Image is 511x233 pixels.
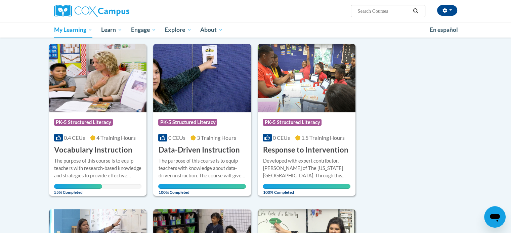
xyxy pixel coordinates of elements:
a: About [196,22,227,38]
div: The purpose of this course is to equip teachers with research-based knowledge and strategies to p... [54,157,142,179]
a: Engage [127,22,161,38]
button: Account Settings [437,5,457,16]
div: The purpose of this course is to equip teachers with knowledge about data-driven instruction. The... [158,157,246,179]
span: 1.5 Training Hours [301,134,345,141]
a: En español [425,23,462,37]
span: 100% Completed [263,184,350,195]
a: Learn [97,22,127,38]
span: 3 Training Hours [197,134,236,141]
span: 0.4 CEUs [64,134,85,141]
div: Main menu [44,22,467,38]
button: Search [411,7,421,15]
img: Course Logo [49,44,147,112]
input: Search Courses [357,7,411,15]
span: 0 CEUs [168,134,185,141]
h3: Response to Intervention [263,145,348,155]
div: Your progress [54,184,102,189]
span: PK-5 Structured Literacy [158,119,217,126]
img: Cox Campus [54,5,129,17]
img: Course Logo [258,44,355,112]
span: Engage [131,26,156,34]
h3: Data-Driven Instruction [158,145,240,155]
a: Course LogoPK-5 Structured Literacy0.4 CEUs4 Training Hours Vocabulary InstructionThe purpose of ... [49,44,147,196]
a: Cox Campus [54,5,182,17]
span: Learn [101,26,122,34]
div: Developed with expert contributor, [PERSON_NAME] of The [US_STATE][GEOGRAPHIC_DATA]. Through this... [263,157,350,179]
span: PK-5 Structured Literacy [54,119,113,126]
a: Course LogoPK-5 Structured Literacy0 CEUs3 Training Hours Data-Driven InstructionThe purpose of t... [153,44,251,196]
span: Explore [165,26,191,34]
a: Course LogoPK-5 Structured Literacy0 CEUs1.5 Training Hours Response to InterventionDeveloped wit... [258,44,355,196]
span: En español [430,26,458,33]
a: My Learning [50,22,97,38]
iframe: Button to launch messaging window [484,206,506,228]
h3: Vocabulary Instruction [54,145,132,155]
a: Explore [160,22,196,38]
span: My Learning [54,26,92,34]
span: About [200,26,223,34]
span: 100% Completed [158,184,246,195]
span: 4 Training Hours [96,134,136,141]
div: Your progress [158,184,246,189]
span: 55% Completed [54,184,102,195]
img: Course Logo [153,44,251,112]
span: PK-5 Structured Literacy [263,119,322,126]
div: Your progress [263,184,350,189]
span: 0 CEUs [273,134,290,141]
